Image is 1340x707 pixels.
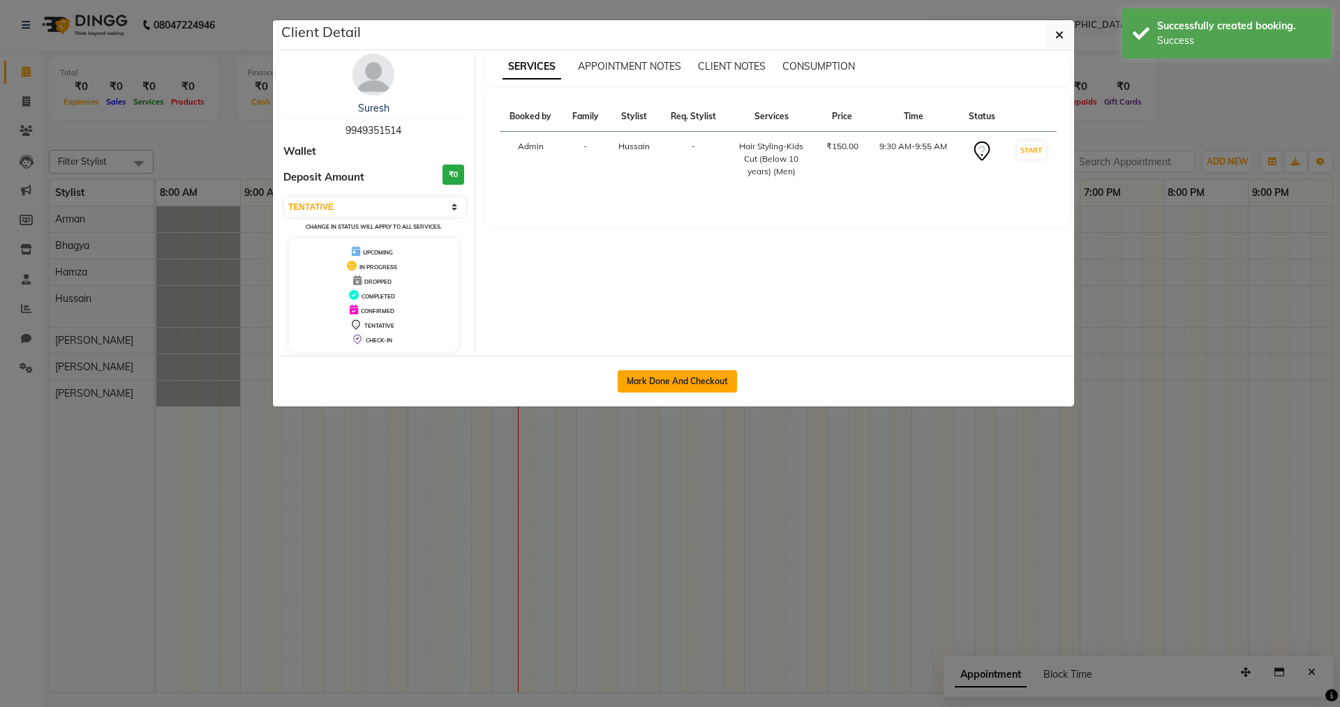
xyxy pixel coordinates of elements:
[562,102,608,132] th: Family
[1157,19,1321,33] div: Successfully created booking.
[281,22,361,43] h5: Client Detail
[618,370,737,393] button: Mark Done And Checkout
[1017,142,1045,159] button: START
[358,102,389,114] a: Suresh
[578,60,681,73] span: APPOINTMENT NOTES
[660,132,727,187] td: -
[816,102,868,132] th: Price
[562,132,608,187] td: -
[352,54,394,96] img: avatar
[500,132,563,187] td: Admin
[727,102,816,132] th: Services
[868,132,959,187] td: 9:30 AM-9:55 AM
[364,278,392,285] span: DROPPED
[363,249,393,256] span: UPCOMING
[283,144,316,160] span: Wallet
[502,54,561,79] span: SERVICES
[306,223,442,230] small: Change in status will apply to all services.
[698,60,766,73] span: CLIENT NOTES
[660,102,727,132] th: Req. Stylist
[366,337,392,344] span: CHECK-IN
[359,264,397,271] span: IN PROGRESS
[442,165,464,185] h3: ₹0
[364,322,394,329] span: TENTATIVE
[500,102,563,132] th: Booked by
[782,60,855,73] span: CONSUMPTION
[345,124,401,137] span: 9949351514
[1157,33,1321,48] div: Success
[361,307,394,314] span: CONFIRMED
[283,169,364,185] span: Deposit Amount
[735,140,807,178] div: Hair Styling-Kids Cut (Below 10 years) (Men)
[609,102,660,132] th: Stylist
[959,102,1005,132] th: Status
[618,141,650,151] span: Hussain
[824,140,860,153] div: ₹150.00
[362,293,395,300] span: COMPLETED
[868,102,959,132] th: Time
